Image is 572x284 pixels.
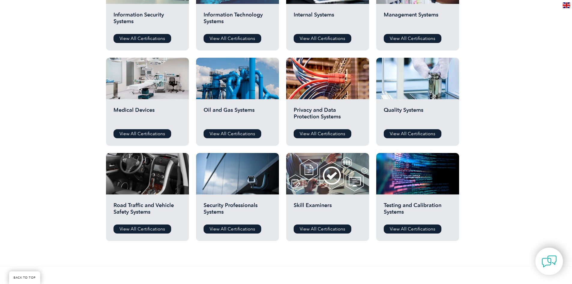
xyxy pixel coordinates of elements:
[294,34,351,43] a: View All Certifications
[294,107,362,125] h2: Privacy and Data Protection Systems
[204,34,261,43] a: View All Certifications
[294,11,362,29] h2: Internal Systems
[204,224,261,234] a: View All Certifications
[113,107,181,125] h2: Medical Devices
[384,129,441,138] a: View All Certifications
[113,11,181,29] h2: Information Security Systems
[204,129,261,138] a: View All Certifications
[294,224,351,234] a: View All Certifications
[294,129,351,138] a: View All Certifications
[204,202,271,220] h2: Security Professionals Systems
[113,224,171,234] a: View All Certifications
[113,34,171,43] a: View All Certifications
[294,202,362,220] h2: Skill Examiners
[384,107,452,125] h2: Quality Systems
[9,271,40,284] a: BACK TO TOP
[384,34,441,43] a: View All Certifications
[204,11,271,29] h2: Information Technology Systems
[384,202,452,220] h2: Testing and Calibration Systems
[204,107,271,125] h2: Oil and Gas Systems
[563,2,570,8] img: en
[542,254,557,269] img: contact-chat.png
[384,224,441,234] a: View All Certifications
[384,11,452,29] h2: Management Systems
[113,129,171,138] a: View All Certifications
[113,202,181,220] h2: Road Traffic and Vehicle Safety Systems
